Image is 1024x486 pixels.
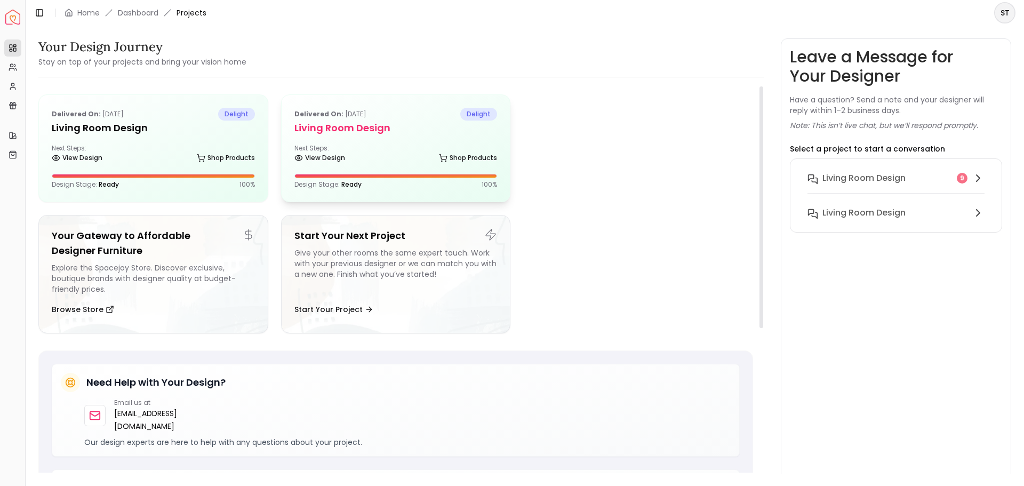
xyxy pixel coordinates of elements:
a: View Design [52,150,102,165]
h5: Your Gateway to Affordable Designer Furniture [52,228,255,258]
h6: Living Room design [822,172,906,185]
h3: Leave a Message for Your Designer [790,47,1002,86]
button: Living Room Design [799,202,993,224]
b: Delivered on: [294,109,343,118]
span: Ready [99,180,119,189]
button: Start Your Project [294,299,373,320]
a: Start Your Next ProjectGive your other rooms the same expert touch. Work with your previous desig... [281,215,511,333]
a: Dashboard [118,7,158,18]
div: Next Steps: [294,144,498,165]
div: Next Steps: [52,144,255,165]
span: ST [995,3,1014,22]
p: 100 % [239,180,255,189]
span: delight [460,108,497,121]
p: [DATE] [52,108,124,121]
a: Spacejoy [5,10,20,25]
p: Design Stage: [294,180,362,189]
h5: Living Room Design [294,121,498,136]
h5: Need Help with Your Design? [86,375,226,390]
a: Shop Products [439,150,497,165]
h5: Living Room design [52,121,255,136]
div: 9 [957,173,967,184]
p: Note: This isn’t live chat, but we’ll respond promptly. [790,120,978,131]
button: ST [994,2,1015,23]
p: Design Stage: [52,180,119,189]
p: Have a question? Send a note and your designer will reply within 1–2 business days. [790,94,1002,116]
b: Delivered on: [52,109,101,118]
small: Stay on top of your projects and bring your vision home [38,57,246,67]
span: Projects [177,7,206,18]
p: [DATE] [294,108,366,121]
p: Our design experts are here to help with any questions about your project. [84,437,731,448]
nav: breadcrumb [65,7,206,18]
p: 100 % [482,180,497,189]
a: [EMAIL_ADDRESS][DOMAIN_NAME] [114,407,233,433]
p: Email us at [114,399,233,407]
p: Select a project to start a conversation [790,144,945,154]
a: View Design [294,150,345,165]
img: Spacejoy Logo [5,10,20,25]
h6: Living Room Design [822,206,906,219]
span: Ready [341,180,362,189]
h5: Start Your Next Project [294,228,498,243]
button: Browse Store [52,299,114,320]
a: Home [77,7,100,18]
div: Give your other rooms the same expert touch. Work with your previous designer or we can match you... [294,248,498,294]
a: Shop Products [197,150,255,165]
button: Living Room design9 [799,168,993,202]
div: Explore the Spacejoy Store. Discover exclusive, boutique brands with designer quality at budget-f... [52,262,255,294]
a: Your Gateway to Affordable Designer FurnitureExplore the Spacejoy Store. Discover exclusive, bout... [38,215,268,333]
h3: Your Design Journey [38,38,246,55]
span: delight [218,108,255,121]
